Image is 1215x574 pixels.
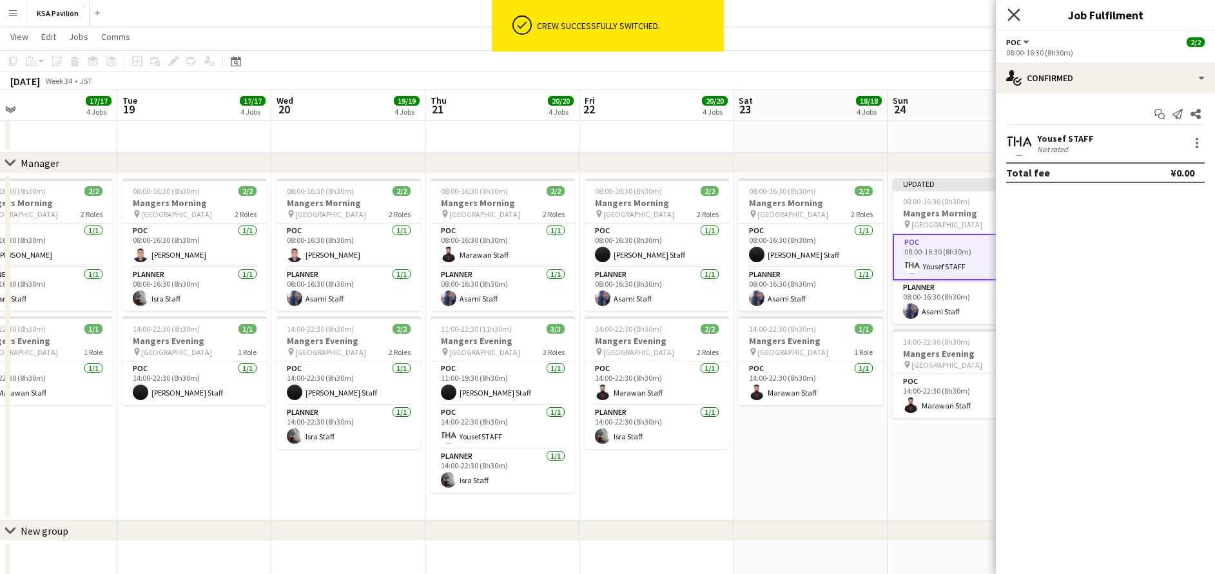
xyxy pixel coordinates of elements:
span: Wed [277,95,293,106]
app-card-role: POC1/108:00-16:30 (8h30m)[PERSON_NAME] Staff [585,224,729,267]
span: 2 Roles [81,209,102,219]
span: 2 Roles [543,209,565,219]
app-card-role: Planner1/108:00-16:30 (8h30m)Asami Staff [277,267,421,311]
span: [GEOGRAPHIC_DATA] [449,347,520,357]
div: 4 Jobs [549,107,573,117]
div: Manager [21,157,59,169]
span: 20/20 [548,96,574,106]
app-job-card: Updated08:00-16:30 (8h30m)2/2Mangers Morning [GEOGRAPHIC_DATA]2 RolesPOC1/108:00-16:30 (8h30m)You... [893,178,1037,324]
app-card-role: POC1/114:00-22:30 (8h30m)Marawan Staff [739,361,883,405]
span: [GEOGRAPHIC_DATA] [449,209,520,219]
span: 1/1 [855,324,873,334]
span: 08:00-16:30 (8h30m) [903,196,970,206]
span: 08:00-16:30 (8h30m) [287,186,354,196]
span: 2/2 [84,186,102,196]
h3: Mangers Evening [893,348,1037,359]
app-card-role: POC1/108:00-16:30 (8h30m)[PERSON_NAME] [122,224,267,267]
app-job-card: 14:00-22:30 (8h30m)1/1Mangers Evening [GEOGRAPHIC_DATA]1 RolePOC1/114:00-22:30 (8h30m)Marawan Staff [893,329,1037,418]
h3: Mangers Morning [585,197,729,209]
span: 20/20 [702,96,728,106]
span: 23 [737,102,753,117]
app-card-role: Planner1/108:00-16:30 (8h30m)Asami Staff [585,267,729,311]
app-card-role: POC1/108:00-16:30 (8h30m)Yousef STAFF [893,234,1037,280]
div: 14:00-22:30 (8h30m)1/1Mangers Evening [GEOGRAPHIC_DATA]1 RolePOC1/114:00-22:30 (8h30m)[PERSON_NAM... [122,316,267,405]
span: 2/2 [547,186,565,196]
span: 1 Role [238,347,257,357]
app-card-role: Planner1/108:00-16:30 (8h30m)Asami Staff [431,267,575,311]
h3: Mangers Morning [893,207,1037,219]
span: View [10,31,28,43]
app-card-role: POC1/114:00-22:30 (8h30m)Yousef STAFF [431,405,575,449]
span: 2 Roles [697,209,719,219]
app-card-role: Planner1/108:00-16:30 (8h30m)Isra Staff [122,267,267,311]
app-job-card: 08:00-16:30 (8h30m)2/2Mangers Morning [GEOGRAPHIC_DATA]2 RolesPOC1/108:00-16:30 (8h30m)[PERSON_NA... [585,178,729,311]
span: Fri [585,95,595,106]
div: Not rated [1037,144,1071,154]
span: 1 Role [84,347,102,357]
div: Crew successfully switched. [537,20,719,32]
app-card-role: Planner1/108:00-16:30 (8h30m)Asami Staff [739,267,883,311]
span: 2 Roles [697,347,719,357]
app-card-role: POC1/114:00-22:30 (8h30m)[PERSON_NAME] Staff [122,361,267,405]
div: 4 Jobs [86,107,111,117]
span: 08:00-16:30 (8h30m) [441,186,508,196]
h3: Mangers Morning [739,197,883,209]
span: [GEOGRAPHIC_DATA] [603,347,674,357]
span: 2/2 [238,186,257,196]
div: New group [21,524,68,537]
app-job-card: 11:00-22:30 (11h30m)3/3Mangers Evening [GEOGRAPHIC_DATA]3 RolesPOC1/111:00-19:30 (8h30m)[PERSON_N... [431,316,575,493]
span: Sun [893,95,908,106]
h3: Mangers Evening [585,335,729,347]
span: 08:00-16:30 (8h30m) [749,186,816,196]
span: 20 [275,102,293,117]
span: Edit [41,31,56,43]
a: Comms [96,28,135,45]
span: 18/18 [856,96,882,106]
div: ¥0.00 [1171,166,1194,179]
span: Tue [122,95,137,106]
span: [GEOGRAPHIC_DATA] [141,209,212,219]
span: 14:00-22:30 (8h30m) [749,324,816,334]
span: 2/2 [1187,37,1205,47]
app-card-role: POC1/108:00-16:30 (8h30m)[PERSON_NAME] Staff [739,224,883,267]
app-job-card: 08:00-16:30 (8h30m)2/2Mangers Morning [GEOGRAPHIC_DATA]2 RolesPOC1/108:00-16:30 (8h30m)Marawan St... [431,178,575,311]
app-job-card: 08:00-16:30 (8h30m)2/2Mangers Morning [GEOGRAPHIC_DATA]2 RolesPOC1/108:00-16:30 (8h30m)[PERSON_NA... [122,178,267,311]
span: 14:00-22:30 (8h30m) [133,324,200,334]
span: [GEOGRAPHIC_DATA] [911,360,982,370]
app-job-card: 08:00-16:30 (8h30m)2/2Mangers Morning [GEOGRAPHIC_DATA]2 RolesPOC1/108:00-16:30 (8h30m)[PERSON_NA... [739,178,883,311]
div: Total fee [1006,166,1050,179]
span: 2 Roles [851,209,873,219]
span: 2/2 [701,186,719,196]
div: 4 Jobs [857,107,881,117]
app-job-card: 14:00-22:30 (8h30m)2/2Mangers Evening [GEOGRAPHIC_DATA]2 RolesPOC1/114:00-22:30 (8h30m)[PERSON_NA... [277,316,421,449]
button: KSA Pavilion [26,1,90,26]
app-job-card: 14:00-22:30 (8h30m)2/2Mangers Evening [GEOGRAPHIC_DATA]2 RolesPOC1/114:00-22:30 (8h30m)Marawan St... [585,316,729,449]
div: 4 Jobs [703,107,727,117]
h3: Mangers Evening [739,335,883,347]
span: 2/2 [393,186,411,196]
div: Confirmed [996,62,1215,93]
span: [GEOGRAPHIC_DATA] [603,209,674,219]
span: [GEOGRAPHIC_DATA] [757,209,828,219]
span: 2/2 [393,324,411,334]
span: 2 Roles [389,209,411,219]
app-job-card: 08:00-16:30 (8h30m)2/2Mangers Morning [GEOGRAPHIC_DATA]2 RolesPOC1/108:00-16:30 (8h30m)[PERSON_NA... [277,178,421,311]
span: [GEOGRAPHIC_DATA] [757,347,828,357]
span: 1/1 [238,324,257,334]
span: 24 [891,102,908,117]
span: POC [1006,37,1021,47]
span: 14:00-22:30 (8h30m) [595,324,662,334]
h3: Mangers Evening [122,335,267,347]
span: Jobs [69,31,88,43]
span: Comms [101,31,130,43]
span: [GEOGRAPHIC_DATA] [295,347,366,357]
div: JST [80,76,92,86]
app-card-role: POC1/108:00-16:30 (8h30m)Marawan Staff [431,224,575,267]
span: 14:00-22:30 (8h30m) [903,337,970,347]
